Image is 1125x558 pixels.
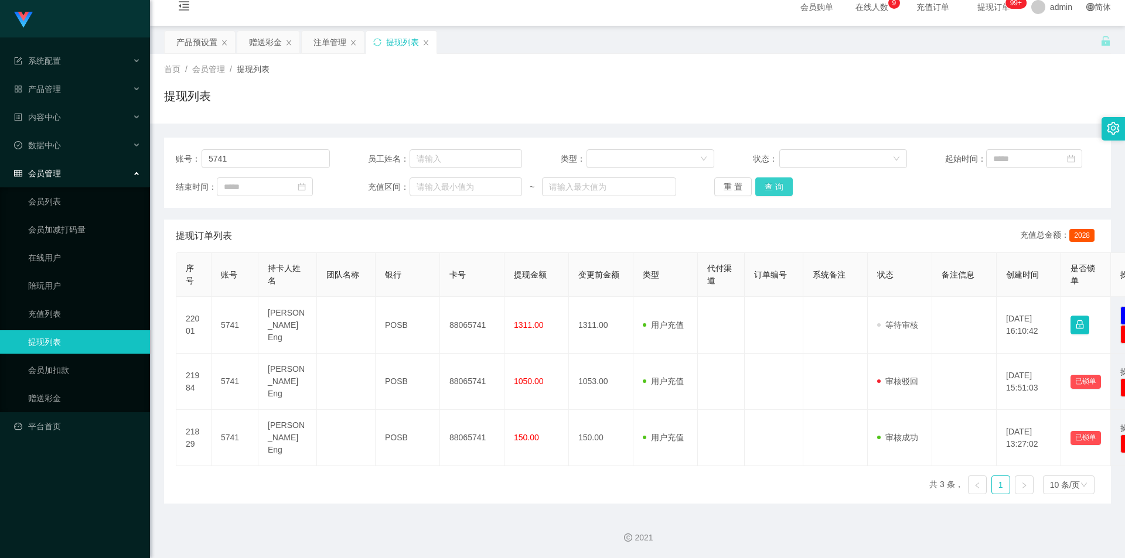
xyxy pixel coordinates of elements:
[186,263,194,285] span: 序号
[14,141,22,149] i: 图标: check-circle-o
[997,297,1061,354] td: [DATE] 16:10:42
[376,410,440,466] td: POSB
[578,270,619,279] span: 变更前金额
[285,39,292,46] i: 图标: close
[514,433,539,442] span: 150.00
[1080,481,1087,489] i: 图标: down
[176,153,202,165] span: 账号：
[221,270,237,279] span: 账号
[643,433,684,442] span: 用户充值
[176,410,212,466] td: 21829
[753,153,779,165] span: 状态：
[176,297,212,354] td: 22001
[237,64,270,74] span: 提现列表
[28,190,141,213] a: 会员列表
[877,433,918,442] span: 审核成功
[28,218,141,241] a: 会员加减打码量
[522,181,542,193] span: ~
[28,386,141,410] a: 赠送彩金
[202,149,330,168] input: 请输入
[971,3,1016,11] span: 提现订单
[700,155,707,163] i: 图标: down
[14,169,61,178] span: 会员管理
[1050,476,1080,494] div: 10 条/页
[14,415,141,438] a: 图标: dashboard平台首页
[911,3,955,11] span: 充值订单
[1071,316,1089,334] button: 图标: lock
[176,181,217,193] span: 结束时间：
[373,38,381,46] i: 图标: sync
[28,358,141,382] a: 会员加扣款
[1021,482,1028,489] i: 图标: right
[945,153,986,165] span: 起始时间：
[164,87,211,105] h1: 提现列表
[624,533,632,542] i: 图标: copyright
[997,354,1061,410] td: [DATE] 15:51:03
[813,270,846,279] span: 系统备注
[14,112,61,122] span: 内容中心
[929,475,963,494] li: 共 3 条，
[258,354,317,410] td: [PERSON_NAME] Eng
[192,64,225,74] span: 会员管理
[440,297,504,354] td: 88065741
[386,31,419,53] div: 提现列表
[643,270,659,279] span: 类型
[313,31,346,53] div: 注单管理
[14,113,22,121] i: 图标: profile
[714,177,752,196] button: 重 置
[755,177,793,196] button: 查 询
[569,297,633,354] td: 1311.00
[212,410,258,466] td: 5741
[385,270,401,279] span: 银行
[1015,475,1034,494] li: 下一页
[974,482,981,489] i: 图标: left
[643,320,684,330] span: 用户充值
[514,320,544,330] span: 1311.00
[422,39,429,46] i: 图标: close
[754,270,787,279] span: 订单编号
[707,263,732,285] span: 代付渠道
[258,410,317,466] td: [PERSON_NAME] Eng
[643,376,684,386] span: 用户充值
[212,354,258,410] td: 5741
[28,246,141,269] a: 在线用户
[1071,375,1101,389] button: 已锁单
[376,354,440,410] td: POSB
[514,376,544,386] span: 1050.00
[249,31,282,53] div: 赠送彩金
[440,410,504,466] td: 88065741
[376,297,440,354] td: POSB
[440,354,504,410] td: 88065741
[449,270,466,279] span: 卡号
[991,475,1010,494] li: 1
[1069,229,1095,242] span: 2028
[410,149,522,168] input: 请输入
[268,263,301,285] span: 持卡人姓名
[176,354,212,410] td: 21984
[28,330,141,354] a: 提现列表
[368,181,409,193] span: 充值区间：
[298,183,306,191] i: 图标: calendar
[164,64,180,74] span: 首页
[893,155,900,163] i: 图标: down
[1071,431,1101,445] button: 已锁单
[368,153,409,165] span: 员工姓名：
[185,64,187,74] span: /
[850,3,894,11] span: 在线人数
[230,64,232,74] span: /
[877,270,894,279] span: 状态
[569,410,633,466] td: 150.00
[176,31,217,53] div: 产品预设置
[326,270,359,279] span: 团队名称
[877,320,918,330] span: 等待审核
[1067,155,1075,163] i: 图标: calendar
[14,57,22,65] i: 图标: form
[514,270,547,279] span: 提现金额
[14,12,33,28] img: logo.9652507e.png
[14,85,22,93] i: 图标: appstore-o
[968,475,987,494] li: 上一页
[221,39,228,46] i: 图标: close
[877,376,918,386] span: 审核驳回
[159,532,1116,544] div: 2021
[176,229,232,243] span: 提现订单列表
